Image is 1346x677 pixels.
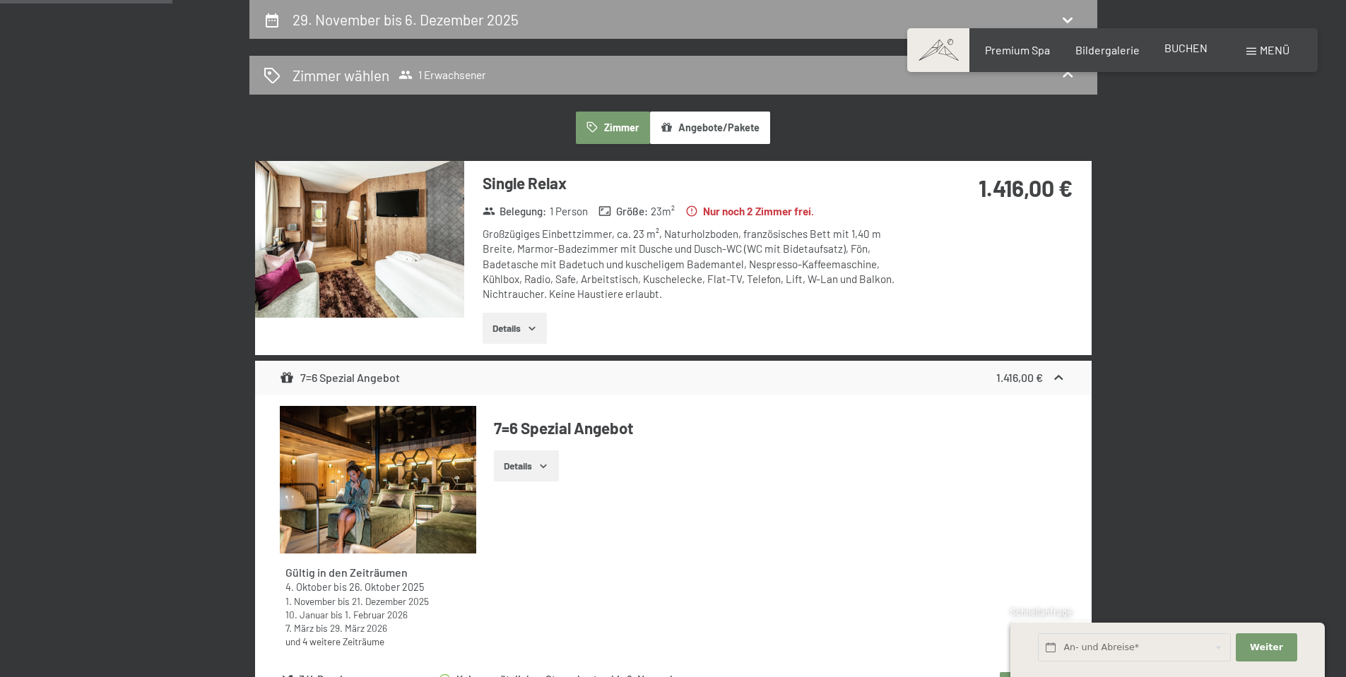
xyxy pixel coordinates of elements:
button: Zimmer [576,112,649,144]
div: 7=6 Spezial Angebot [280,369,400,386]
div: bis [285,608,471,621]
div: Großzügiges Einbettzimmer, ca. 23 m², Naturholzboden, französisches Bett mit 1,40 m Breite, Marmo... [483,227,903,301]
span: Weiter [1250,641,1283,654]
strong: Belegung : [483,204,547,219]
span: Schnellanfrage [1010,606,1072,618]
time: 04.10.2025 [285,581,331,593]
time: 07.03.2026 [285,622,314,634]
span: 23 m² [651,204,675,219]
strong: Größe : [598,204,648,219]
div: bis [285,621,471,635]
img: mss_renderimg.php [280,406,476,553]
h2: 29. November bis 6. Dezember 2025 [293,11,519,28]
a: Premium Spa [985,43,1050,56]
time: 26.10.2025 [349,581,424,593]
button: Details [483,313,547,344]
a: und 4 weitere Zeiträume [285,635,384,647]
time: 21.12.2025 [352,595,429,607]
a: Bildergalerie [1075,43,1140,56]
strong: 1.416,00 € [996,371,1043,384]
span: 1 Person [550,204,588,219]
time: 10.01.2026 [285,609,329,621]
div: bis [285,580,471,594]
strong: Gültig in den Zeiträumen [285,565,408,579]
h4: 7=6 Spezial Angebot [494,417,1066,439]
button: Details [494,450,558,481]
strong: Nur noch 2 Zimmer frei. [685,204,814,219]
img: mss_renderimg.php [255,161,464,318]
span: Menü [1260,43,1289,56]
time: 01.02.2026 [345,609,408,621]
span: 1 Erwachsener [399,68,486,82]
time: 29.03.2026 [330,622,387,634]
button: Angebote/Pakete [650,112,770,144]
button: Weiter [1236,633,1297,662]
a: BUCHEN [1164,41,1208,54]
div: 7=6 Spezial Angebot1.416,00 € [255,361,1092,395]
strong: 1.416,00 € [979,174,1073,201]
div: bis [285,594,471,608]
h3: Single Relax [483,172,903,194]
h2: Zimmer wählen [293,65,389,85]
time: 01.11.2025 [285,595,336,607]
